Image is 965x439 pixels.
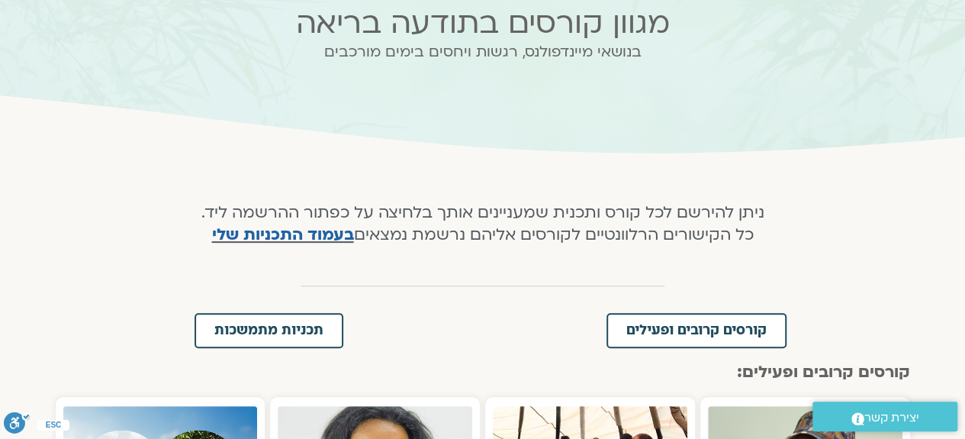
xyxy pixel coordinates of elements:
h4: ניתן להירשם לכל קורס ותכנית שמעניינים אותך בלחיצה על כפתור ההרשמה ליד. כל הקישורים הרלוונטיים לקו... [194,202,771,247]
a: קורסים קרובים ופעילים [606,313,786,348]
span: יצירת קשר [864,408,919,428]
a: בעמוד התכניות שלי [212,224,354,246]
h2: קורסים קרובים ופעילים: [56,363,910,382]
span: תכניות מתמשכות [214,324,323,337]
a: תכניות מתמשכות [195,313,343,348]
a: יצירת קשר [812,402,957,431]
h2: מגוון קורסים בתודעה בריאה [184,6,782,40]
h2: בנושאי מיינדפולנס, רגשות ויחסים בימים מורכבים [184,44,782,60]
span: קורסים קרובים ופעילים [626,324,767,337]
